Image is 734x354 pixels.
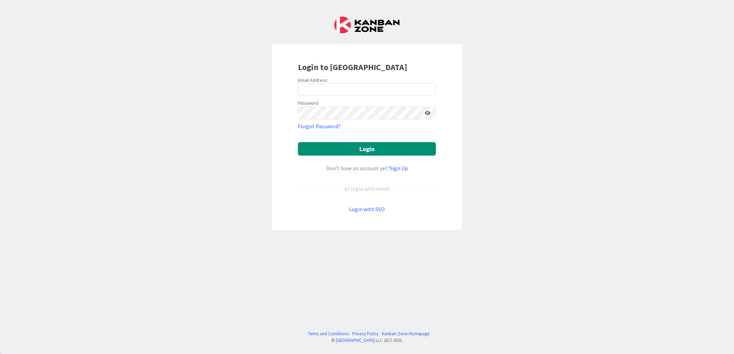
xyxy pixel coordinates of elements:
[343,184,391,193] div: or login with email
[336,337,375,343] a: [GEOGRAPHIC_DATA]
[353,330,379,337] a: Privacy Policy
[298,122,341,130] a: Forgot Password?
[298,142,436,156] button: Login
[298,77,327,83] label: Email Address
[305,337,430,344] div: © LLC 2017- 2025 .
[334,17,400,33] img: Kanban Zone
[298,100,318,107] label: Password
[298,62,407,72] b: Login to [GEOGRAPHIC_DATA]
[298,164,436,172] div: Don’t have an account yet?
[308,330,349,337] a: Terms and Conditions
[382,330,430,337] a: Kanban Zone Homepage
[390,165,408,172] a: Sign Up
[349,206,385,213] a: Login with SSO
